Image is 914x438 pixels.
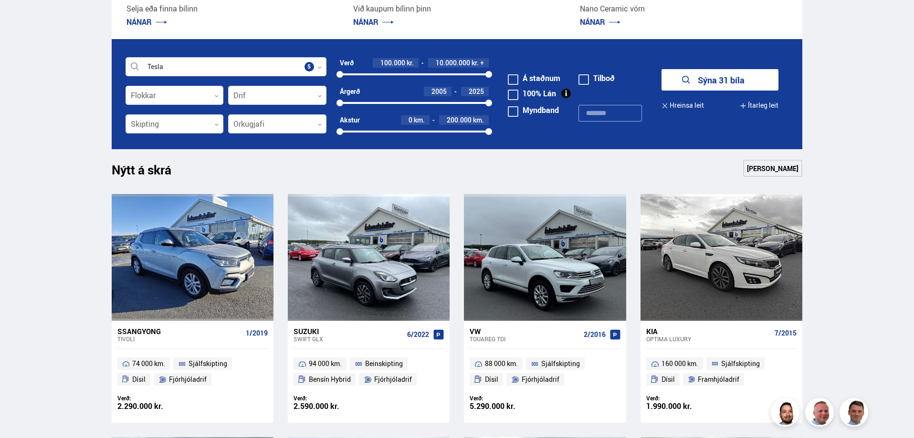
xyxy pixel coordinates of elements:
p: Við kaupum bílinn þinn [353,3,561,14]
label: Á staðnum [508,74,560,82]
div: Verð: [294,395,369,402]
span: 94 000 km. [309,358,342,369]
span: Dísil [132,374,146,385]
label: Myndband [508,106,559,114]
button: Sýna 31 bíla [662,69,778,91]
label: Tilboð [578,74,615,82]
span: 88 000 km. [485,358,518,369]
a: Suzuki Swift GLX 6/2022 94 000 km. Beinskipting Bensín Hybrid Fjórhjóladrif Verð: 2.590.000 kr. [288,321,450,423]
span: Fjórhjóladrif [522,374,559,385]
img: nhp88E3Fdnt1Opn2.png [772,399,801,428]
p: Nano Ceramic vörn [580,3,788,14]
div: Touareg TDI [470,336,579,342]
span: 160 000 km. [662,358,698,369]
span: Sjálfskipting [721,358,760,369]
img: siFngHWaQ9KaOqBr.png [807,399,835,428]
span: 10.000.000 [436,58,470,67]
button: Hreinsa leit [662,95,704,116]
div: Akstur [340,116,360,124]
a: Kia Optima LUXURY 7/2015 160 000 km. Sjálfskipting Dísil Framhjóladrif Verð: 1.990.000 kr. [641,321,802,423]
div: 2.590.000 kr. [294,402,369,410]
div: Árgerð [340,88,360,95]
div: Kia [646,327,771,336]
a: NÁNAR [580,17,620,27]
span: Fjórhjóladrif [169,374,207,385]
div: Ssangyong [117,327,242,336]
span: 2/2016 [584,331,606,338]
span: 2025 [469,87,484,96]
span: 74 000 km. [132,358,165,369]
span: 0 [409,115,412,124]
label: 100% Lán [508,90,556,97]
button: Open LiveChat chat widget [8,4,36,32]
span: kr. [472,59,479,67]
span: Dísil [662,374,675,385]
div: 5.290.000 kr. [470,402,545,410]
div: Suzuki [294,327,403,336]
span: Dísil [485,374,498,385]
div: 1.990.000 kr. [646,402,722,410]
div: Verð [340,59,354,67]
div: Optima LUXURY [646,336,771,342]
div: 2.290.000 kr. [117,402,193,410]
a: [PERSON_NAME] [743,160,802,177]
span: Sjálfskipting [541,358,580,369]
div: VW [470,327,579,336]
a: VW Touareg TDI 2/2016 88 000 km. Sjálfskipting Dísil Fjórhjóladrif Verð: 5.290.000 kr. [464,321,626,423]
span: Bensín Hybrid [309,374,351,385]
span: Beinskipting [365,358,403,369]
span: Framhjóladrif [698,374,739,385]
button: Ítarleg leit [740,95,778,116]
div: Verð: [117,395,193,402]
span: 2005 [431,87,447,96]
div: Verð: [470,395,545,402]
a: NÁNAR [353,17,394,27]
span: 7/2015 [775,329,797,337]
span: 100.000 [380,58,405,67]
span: 6/2022 [407,331,429,338]
img: FbJEzSuNWCJXmdc-.webp [841,399,870,428]
div: Swift GLX [294,336,403,342]
h1: Nýtt á skrá [112,163,188,183]
span: 1/2019 [246,329,268,337]
span: km. [473,116,484,124]
a: Ssangyong Tivoli 1/2019 74 000 km. Sjálfskipting Dísil Fjórhjóladrif Verð: 2.290.000 kr. [112,321,273,423]
span: kr. [407,59,414,67]
div: Verð: [646,395,722,402]
span: km. [414,116,425,124]
a: NÁNAR [126,17,167,27]
span: Sjálfskipting [189,358,227,369]
span: 200.000 [447,115,472,124]
p: Selja eða finna bílinn [126,3,334,14]
div: Tivoli [117,336,242,342]
span: Fjórhjóladrif [374,374,412,385]
span: + [480,59,484,67]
